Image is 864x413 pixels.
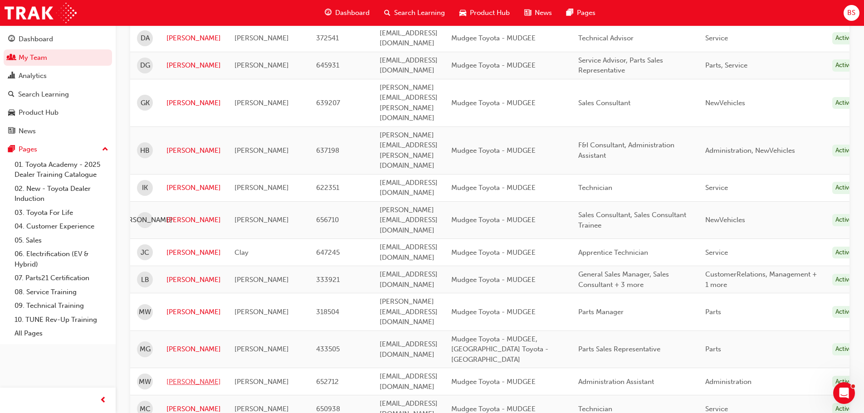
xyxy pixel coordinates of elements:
[394,8,445,18] span: Search Learning
[578,211,686,229] span: Sales Consultant, Sales Consultant Trainee
[578,308,624,316] span: Parts Manager
[705,270,817,289] span: CustomerRelations, Management + 1 more
[234,308,289,316] span: [PERSON_NAME]
[524,7,531,19] span: news-icon
[4,49,112,66] a: My Team
[102,144,108,155] span: up-icon
[451,276,536,284] span: Mudgee Toyota - MUDGEE
[166,60,221,71] a: [PERSON_NAME]
[578,345,660,353] span: Parts Sales Representative
[380,56,438,75] span: [EMAIL_ADDRESS][DOMAIN_NAME]
[832,247,856,259] div: Active
[578,141,674,160] span: F&I Consultant, Administration Assistant
[316,276,340,284] span: 333921
[705,248,728,257] span: Service
[316,34,339,42] span: 372541
[832,274,856,286] div: Active
[377,4,452,22] a: search-iconSearch Learning
[234,34,289,42] span: [PERSON_NAME]
[832,306,856,318] div: Active
[140,344,151,355] span: MG
[11,313,112,327] a: 10. TUNE Rev-Up Training
[19,107,59,118] div: Product Hub
[833,382,855,404] iframe: Intercom live chat
[380,131,438,170] span: [PERSON_NAME][EMAIL_ADDRESS][PERSON_NAME][DOMAIN_NAME]
[335,8,370,18] span: Dashboard
[578,184,612,192] span: Technician
[142,183,148,193] span: IK
[316,248,340,257] span: 647245
[8,91,15,99] span: search-icon
[8,72,15,80] span: chart-icon
[4,31,112,48] a: Dashboard
[832,214,856,226] div: Active
[19,71,47,81] div: Analytics
[705,61,747,69] span: Parts, Service
[8,35,15,44] span: guage-icon
[234,276,289,284] span: [PERSON_NAME]
[316,378,339,386] span: 652712
[705,308,721,316] span: Parts
[578,34,634,42] span: Technical Advisor
[166,98,221,108] a: [PERSON_NAME]
[380,29,438,48] span: [EMAIL_ADDRESS][DOMAIN_NAME]
[451,99,536,107] span: Mudgee Toyota - MUDGEE
[316,345,340,353] span: 433505
[8,127,15,136] span: news-icon
[578,405,612,413] span: Technician
[705,378,752,386] span: Administration
[19,144,37,155] div: Pages
[380,372,438,391] span: [EMAIL_ADDRESS][DOMAIN_NAME]
[234,405,289,413] span: [PERSON_NAME]
[380,206,438,234] span: [PERSON_NAME][EMAIL_ADDRESS][DOMAIN_NAME]
[11,182,112,206] a: 02. New - Toyota Dealer Induction
[535,8,552,18] span: News
[380,83,438,122] span: [PERSON_NAME][EMAIL_ADDRESS][PERSON_NAME][DOMAIN_NAME]
[451,335,548,364] span: Mudgee Toyota - MUDGEE, [GEOGRAPHIC_DATA] Toyota - [GEOGRAPHIC_DATA]
[141,33,150,44] span: DA
[380,270,438,289] span: [EMAIL_ADDRESS][DOMAIN_NAME]
[832,145,856,157] div: Active
[8,146,15,154] span: pages-icon
[705,405,728,413] span: Service
[166,344,221,355] a: [PERSON_NAME]
[832,182,856,194] div: Active
[234,345,289,353] span: [PERSON_NAME]
[705,34,728,42] span: Service
[139,377,151,387] span: MW
[566,7,573,19] span: pages-icon
[141,275,149,285] span: LB
[5,3,77,23] img: Trak
[166,248,221,258] a: [PERSON_NAME]
[166,33,221,44] a: [PERSON_NAME]
[234,99,289,107] span: [PERSON_NAME]
[11,233,112,248] a: 05. Sales
[11,299,112,313] a: 09. Technical Training
[517,4,559,22] a: news-iconNews
[847,8,855,18] span: BS
[451,308,536,316] span: Mudgee Toyota - MUDGEE
[11,158,112,182] a: 01. Toyota Academy - 2025 Dealer Training Catalogue
[578,378,654,386] span: Administration Assistant
[380,179,438,197] span: [EMAIL_ADDRESS][DOMAIN_NAME]
[577,8,596,18] span: Pages
[578,56,663,75] span: Service Advisor, Parts Sales Representative
[451,146,536,155] span: Mudgee Toyota - MUDGEE
[166,183,221,193] a: [PERSON_NAME]
[380,297,438,326] span: [PERSON_NAME][EMAIL_ADDRESS][DOMAIN_NAME]
[11,285,112,299] a: 08. Service Training
[166,377,221,387] a: [PERSON_NAME]
[832,32,856,44] div: Active
[19,34,53,44] div: Dashboard
[832,376,856,388] div: Active
[141,98,150,108] span: GK
[316,184,339,192] span: 622351
[166,146,221,156] a: [PERSON_NAME]
[451,378,536,386] span: Mudgee Toyota - MUDGEE
[451,34,536,42] span: Mudgee Toyota - MUDGEE
[451,248,536,257] span: Mudgee Toyota - MUDGEE
[166,307,221,317] a: [PERSON_NAME]
[705,345,721,353] span: Parts
[234,61,289,69] span: [PERSON_NAME]
[19,126,36,136] div: News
